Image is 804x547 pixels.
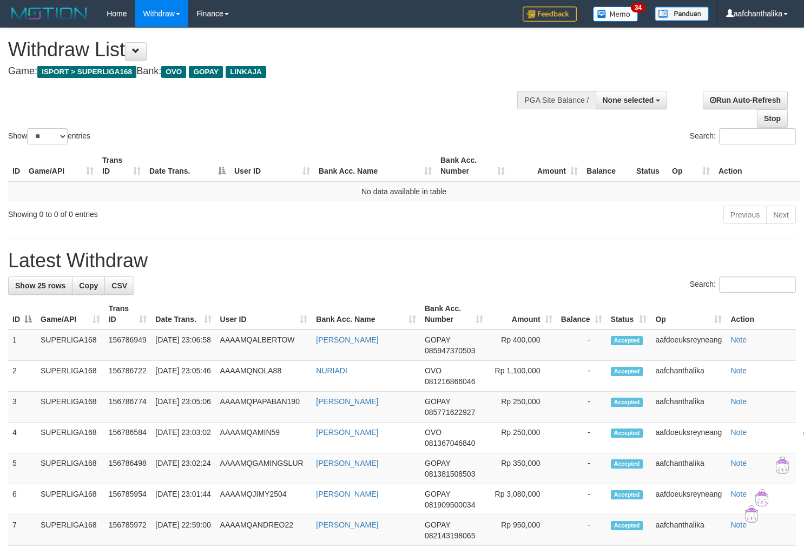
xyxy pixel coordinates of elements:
[425,408,475,417] span: Copy 085771622927 to clipboard
[668,150,714,181] th: Op: activate to sort column ascending
[655,6,709,21] img: panduan.png
[425,397,450,406] span: GOPAY
[316,366,347,375] a: NURIADI
[216,299,312,329] th: User ID: activate to sort column ascending
[730,335,747,344] a: Note
[27,128,68,144] select: Showentries
[557,329,607,361] td: -
[36,392,104,423] td: SUPERLIGA168
[425,366,441,375] span: OVO
[216,453,312,484] td: AAAAMQGAMINGSLUR
[104,515,151,546] td: 156785972
[523,6,577,22] img: Feedback.jpg
[730,397,747,406] a: Note
[425,459,450,467] span: GOPAY
[72,276,105,295] a: Copy
[216,329,312,361] td: AAAAMQALBERTOW
[189,66,223,78] span: GOPAY
[36,423,104,453] td: SUPERLIGA168
[8,361,36,392] td: 2
[582,150,632,181] th: Balance
[611,398,643,407] span: Accepted
[8,5,90,22] img: MOTION_logo.png
[316,397,378,406] a: [PERSON_NAME]
[8,392,36,423] td: 3
[651,329,726,361] td: aafdoeuksreyneang
[216,515,312,546] td: AAAAMQANDREO22
[425,470,475,478] span: Copy 081381508503 to clipboard
[316,459,378,467] a: [PERSON_NAME]
[8,181,800,201] td: No data available in table
[557,423,607,453] td: -
[730,490,747,498] a: Note
[487,361,556,392] td: Rp 1,100,000
[425,377,475,386] span: Copy 081216866046 to clipboard
[151,329,215,361] td: [DATE] 23:06:58
[690,276,796,293] label: Search:
[631,3,645,12] span: 34
[79,281,98,290] span: Copy
[8,453,36,484] td: 5
[425,428,441,437] span: OVO
[226,66,266,78] span: LINKAJA
[730,459,747,467] a: Note
[8,128,90,144] label: Show entries
[104,484,151,515] td: 156785954
[651,299,726,329] th: Op: activate to sort column ascending
[104,276,134,295] a: CSV
[487,484,556,515] td: Rp 3,080,000
[36,361,104,392] td: SUPERLIGA168
[36,484,104,515] td: SUPERLIGA168
[104,423,151,453] td: 156786584
[216,423,312,453] td: AAAAMQAMIN59
[104,329,151,361] td: 156786949
[719,128,796,144] input: Search:
[690,128,796,144] label: Search:
[151,299,215,329] th: Date Trans.: activate to sort column ascending
[487,329,556,361] td: Rp 400,000
[487,299,556,329] th: Amount: activate to sort column ascending
[487,423,556,453] td: Rp 250,000
[316,490,378,498] a: [PERSON_NAME]
[557,515,607,546] td: -
[651,361,726,392] td: aafchanthalika
[36,515,104,546] td: SUPERLIGA168
[104,299,151,329] th: Trans ID: activate to sort column ascending
[593,6,638,22] img: Button%20Memo.svg
[151,392,215,423] td: [DATE] 23:05:06
[36,329,104,361] td: SUPERLIGA168
[603,96,654,104] span: None selected
[151,453,215,484] td: [DATE] 23:02:24
[36,453,104,484] td: SUPERLIGA168
[723,206,767,224] a: Previous
[216,392,312,423] td: AAAAMQPAPABAN190
[611,429,643,438] span: Accepted
[37,66,136,78] span: ISPORT > SUPERLIGA168
[557,299,607,329] th: Balance: activate to sort column ascending
[15,281,65,290] span: Show 25 rows
[24,150,98,181] th: Game/API: activate to sort column ascending
[425,490,450,498] span: GOPAY
[316,335,378,344] a: [PERSON_NAME]
[8,423,36,453] td: 4
[98,150,145,181] th: Trans ID: activate to sort column ascending
[611,459,643,469] span: Accepted
[8,276,73,295] a: Show 25 rows
[314,150,436,181] th: Bank Acc. Name: activate to sort column ascending
[420,299,487,329] th: Bank Acc. Number: activate to sort column ascending
[714,150,800,181] th: Action
[651,392,726,423] td: aafchanthalika
[436,150,509,181] th: Bank Acc. Number: activate to sort column ascending
[111,281,127,290] span: CSV
[611,490,643,499] span: Accepted
[651,515,726,546] td: aafchanthalika
[145,150,230,181] th: Date Trans.: activate to sort column descending
[703,91,788,109] a: Run Auto-Refresh
[8,329,36,361] td: 1
[607,299,651,329] th: Status: activate to sort column ascending
[517,91,595,109] div: PGA Site Balance /
[425,439,475,447] span: Copy 081367046840 to clipboard
[8,205,327,220] div: Showing 0 to 0 of 0 entries
[8,299,36,329] th: ID: activate to sort column descending
[425,500,475,509] span: Copy 081909500034 to clipboard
